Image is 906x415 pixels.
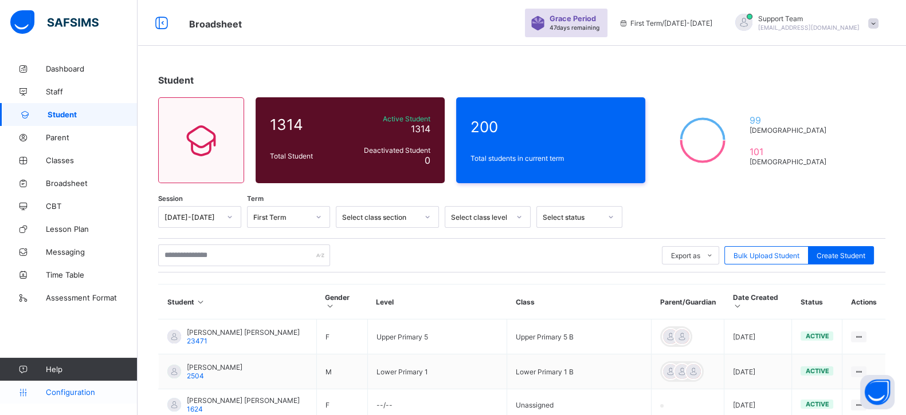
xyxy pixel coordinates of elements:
span: Student [48,110,138,119]
td: [DATE] [724,354,792,389]
span: 1314 [411,123,430,135]
div: Select status [543,213,601,222]
span: Deactivated Student [349,146,430,155]
span: Configuration [46,388,137,397]
th: Status [792,284,842,319]
span: Broadsheet [46,179,138,188]
th: Date Created [724,284,792,319]
span: Grace Period [550,14,596,23]
th: Level [367,284,507,319]
img: sticker-purple.71386a28dfed39d6af7621340158ba97.svg [531,16,545,30]
span: 47 days remaining [550,24,599,31]
span: active [805,367,829,375]
span: Create Student [817,251,865,260]
th: Student [159,284,317,319]
span: Bulk Upload Student [734,251,799,260]
span: [EMAIL_ADDRESS][DOMAIN_NAME] [758,24,860,31]
span: Help [46,365,137,374]
i: Sort in Ascending Order [196,298,206,306]
span: 101 [750,146,832,157]
span: Staff [46,87,138,96]
td: M [316,354,367,389]
th: Actions [842,284,885,319]
span: Lesson Plan [46,224,138,234]
span: Time Table [46,270,138,279]
div: First Term [253,213,309,222]
span: 200 [470,118,631,136]
span: [DEMOGRAPHIC_DATA] [750,157,832,166]
div: [DATE]-[DATE] [164,213,220,222]
img: safsims [10,10,99,34]
td: Upper Primary 5 B [507,319,652,354]
span: Parent [46,133,138,142]
span: 0 [425,155,430,166]
span: Session [158,195,183,203]
span: CBT [46,201,138,211]
td: Lower Primary 1 B [507,354,652,389]
th: Parent/Guardian [652,284,724,319]
div: SupportTeam [724,14,884,33]
span: active [805,332,829,340]
div: Select class section [342,213,418,222]
span: Student [158,74,194,86]
span: Dashboard [46,64,138,73]
span: 1624 [187,405,203,413]
div: Total Student [267,149,346,163]
span: 23471 [187,337,207,345]
span: [PERSON_NAME] [PERSON_NAME] [187,396,300,405]
th: Gender [316,284,367,319]
i: Sort in Ascending Order [733,302,743,310]
th: Class [507,284,652,319]
span: [DEMOGRAPHIC_DATA] [750,126,832,135]
span: 2504 [187,371,204,380]
span: [PERSON_NAME] [187,363,242,371]
span: 99 [750,114,832,126]
span: Support Team [758,14,860,23]
span: Messaging [46,247,138,256]
span: Classes [46,156,138,165]
span: session/term information [619,19,712,27]
i: Sort in Ascending Order [325,302,335,310]
td: Lower Primary 1 [367,354,507,389]
span: [PERSON_NAME] [PERSON_NAME] [187,328,300,337]
span: active [805,400,829,408]
button: Open asap [860,375,895,409]
td: F [316,319,367,354]
td: [DATE] [724,319,792,354]
span: Export as [671,251,700,260]
span: Total students in current term [470,154,631,163]
div: Select class level [451,213,509,222]
span: Term [247,195,264,203]
td: Upper Primary 5 [367,319,507,354]
span: Assessment Format [46,293,138,302]
span: 1314 [270,116,343,133]
span: Active Student [349,114,430,123]
span: Broadsheet [189,18,242,30]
